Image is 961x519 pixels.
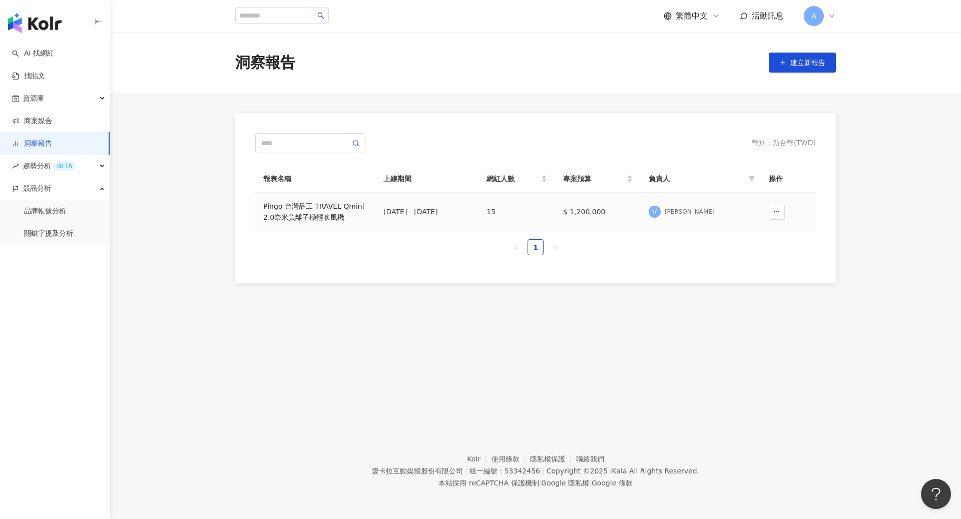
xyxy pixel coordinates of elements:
[23,177,51,200] span: 競品分析
[255,165,375,193] th: 報表名稱
[555,193,641,231] td: $ 1,200,000
[372,467,463,475] div: 愛卡拉互動媒體股份有限公司
[555,165,641,193] th: 專案預算
[23,87,44,110] span: 資源庫
[610,467,627,475] a: iKala
[23,155,76,177] span: 趨勢分析
[12,71,45,81] a: 找貼文
[478,193,555,231] td: 15
[589,479,592,487] span: |
[539,479,542,487] span: |
[528,239,544,255] li: 1
[921,479,951,509] iframe: Help Scout Beacon - Open
[53,161,76,171] div: BETA
[553,245,559,251] span: right
[530,455,576,463] a: 隱私權保護
[492,455,531,463] a: 使用條款
[467,455,491,463] a: Kolr
[576,455,604,463] a: 聯絡我們
[528,240,543,255] a: 1
[8,13,62,33] img: logo
[478,165,555,193] th: 網紅人數
[790,59,825,67] span: 建立新報告
[508,239,524,255] button: left
[513,245,519,251] span: left
[747,171,757,186] span: filter
[592,479,633,487] a: Google 條款
[548,239,564,255] button: right
[649,173,745,184] span: 負責人
[761,165,816,193] th: 操作
[375,165,478,193] th: 上線期間
[542,467,545,475] span: |
[465,467,467,475] span: |
[752,11,784,21] span: 活動訊息
[317,12,324,19] span: search
[438,477,632,489] span: 本站採用 reCAPTCHA 保護機制
[749,176,755,182] span: filter
[769,53,836,73] button: 建立新報告
[676,11,708,22] span: 繁體中文
[665,208,715,216] div: [PERSON_NAME]
[24,229,73,239] a: 關鍵字提及分析
[508,239,524,255] li: Previous Page
[383,206,470,217] div: [DATE] - [DATE]
[548,239,564,255] li: Next Page
[811,11,816,22] span: A
[547,467,699,475] div: Copyright © 2025 All Rights Reserved.
[12,139,52,149] a: 洞察報告
[487,173,539,184] span: 網紅人數
[563,173,625,184] span: 專案預算
[752,138,816,148] div: 幣別 ： 新台幣 ( TWD )
[12,163,19,170] span: rise
[12,116,52,126] a: 商案媒合
[541,479,589,487] a: Google 隱私權
[469,467,540,475] div: 統一編號：53342456
[652,206,657,217] span: V
[263,201,367,223] a: Pingo 台灣品工 TRAVEL Qmini 2.0奈米負離子極輕吹風機
[12,49,54,59] a: searchAI 找網紅
[24,206,66,216] a: 品牌帳號分析
[235,52,295,73] div: 洞察報告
